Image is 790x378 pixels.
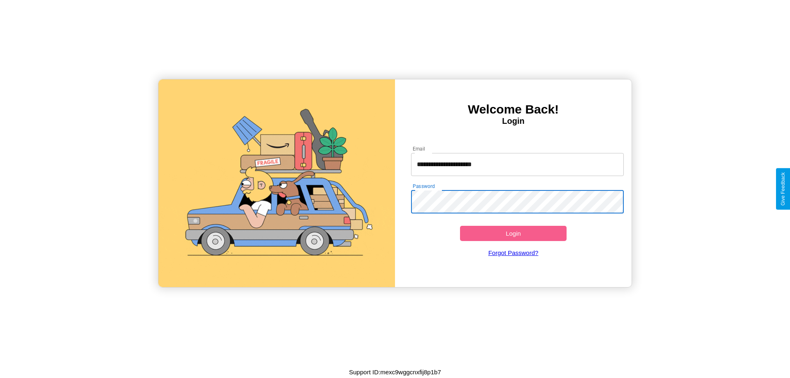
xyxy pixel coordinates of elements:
label: Password [413,183,434,190]
div: Give Feedback [780,172,786,206]
label: Email [413,145,425,152]
img: gif [158,79,395,287]
button: Login [460,226,567,241]
p: Support ID: mexc9wggcnxfij8p1b7 [349,366,441,378]
h4: Login [395,116,632,126]
a: Forgot Password? [407,241,620,264]
h3: Welcome Back! [395,102,632,116]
